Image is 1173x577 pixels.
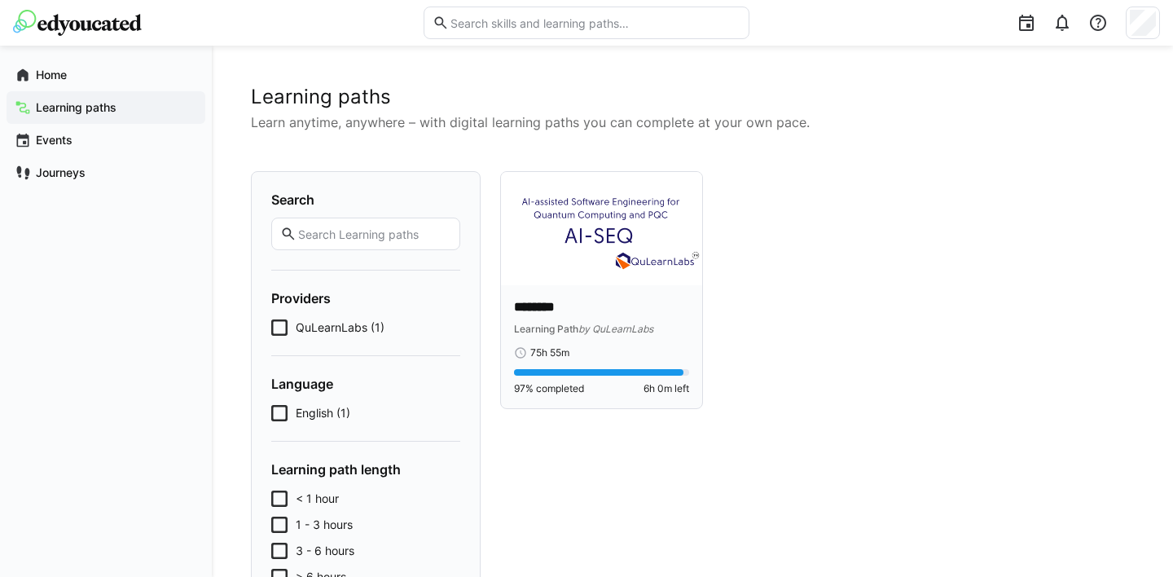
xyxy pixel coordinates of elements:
[296,543,354,559] span: 3 - 6 hours
[644,382,689,395] span: 6h 0m left
[449,15,740,30] input: Search skills and learning paths…
[297,227,451,241] input: Search Learning paths
[514,382,584,395] span: 97% completed
[514,323,578,335] span: Learning Path
[251,112,1134,132] p: Learn anytime, anywhere – with digital learning paths you can complete at your own pace.
[501,172,702,285] img: image
[296,405,350,421] span: English (1)
[296,517,353,533] span: 1 - 3 hours
[296,491,339,507] span: < 1 hour
[271,376,460,392] h4: Language
[271,192,460,208] h4: Search
[578,323,653,335] span: by QuLearnLabs
[530,346,569,359] span: 75h 55m
[296,319,384,336] span: QuLearnLabs (1)
[271,290,460,306] h4: Providers
[251,85,1134,109] h2: Learning paths
[271,461,460,478] h4: Learning path length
